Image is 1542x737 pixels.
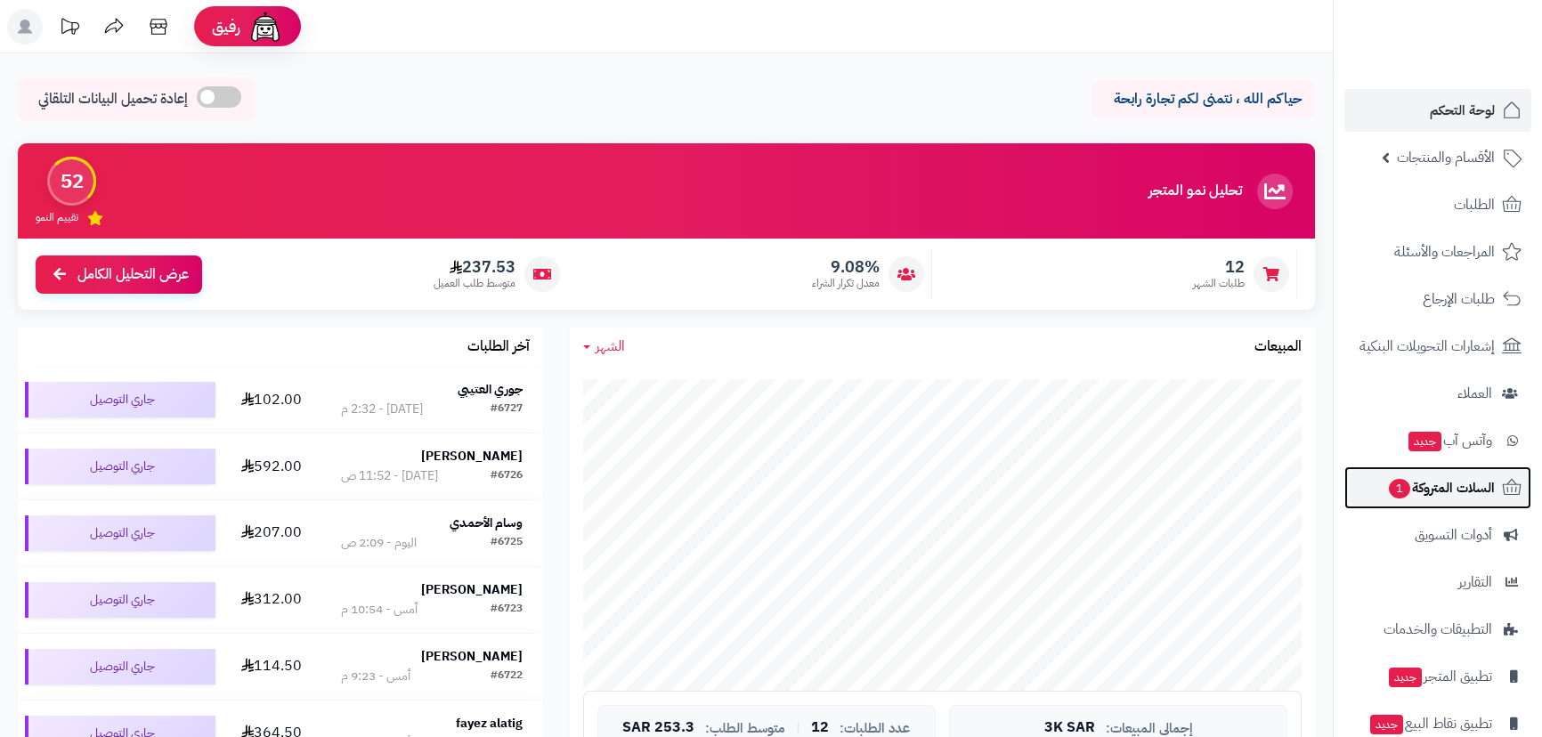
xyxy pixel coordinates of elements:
span: إجمالي المبيعات: [1105,721,1192,736]
span: 1 [1388,478,1411,499]
strong: ‏وسام ‏الأحمدي [450,514,523,532]
a: أدوات التسويق [1344,514,1531,556]
span: جديد [1408,432,1441,451]
h3: المبيعات [1254,339,1302,355]
div: #6726 [491,467,523,485]
a: المراجعات والأسئلة [1344,231,1531,273]
a: عرض التحليل الكامل [36,255,202,294]
span: الأقسام والمنتجات [1397,145,1495,170]
strong: [PERSON_NAME] [421,580,523,599]
a: تحديثات المنصة [47,9,92,49]
td: 312.00 [223,567,321,633]
span: 12 [1193,257,1245,277]
a: تطبيق المتجرجديد [1344,655,1531,698]
span: طلبات الشهر [1193,276,1245,291]
strong: [PERSON_NAME] [421,647,523,666]
h3: آخر الطلبات [467,339,530,355]
span: 3K SAR [1043,720,1094,736]
a: التقارير [1344,561,1531,603]
td: 592.00 [223,433,321,499]
a: الطلبات [1344,183,1531,226]
div: جاري التوصيل [25,382,215,417]
span: تقييم النمو [36,210,78,225]
img: ai-face.png [248,9,283,45]
td: 207.00 [223,500,321,566]
span: التطبيقات والخدمات [1384,617,1492,642]
div: #6723 [491,601,523,619]
span: طلبات الإرجاع [1423,287,1495,312]
span: التقارير [1458,570,1492,595]
div: اليوم - 2:09 ص [341,534,417,552]
span: إعادة تحميل البيانات التلقائي [38,89,188,109]
span: متوسط طلب العميل [434,276,515,291]
span: عرض التحليل الكامل [77,264,189,285]
span: 12 [811,720,829,736]
div: #6722 [491,668,523,685]
div: جاري التوصيل [25,449,215,484]
span: وآتس آب [1407,428,1492,453]
p: حياكم الله ، نتمنى لكم تجارة رابحة [1106,89,1302,109]
img: logo-2.png [1421,17,1525,54]
div: [DATE] - 11:52 ص [341,467,438,485]
td: 114.50 [223,634,321,700]
div: #6727 [491,401,523,418]
div: جاري التوصيل [25,515,215,551]
span: عدد الطلبات: [840,721,910,736]
div: أمس - 10:54 م [341,601,418,619]
strong: fayez alatig [456,714,523,733]
span: السلات المتروكة [1387,475,1495,500]
span: رفيق [212,16,240,37]
span: المراجعات والأسئلة [1394,239,1495,264]
a: طلبات الإرجاع [1344,278,1531,320]
td: 102.00 [223,367,321,433]
span: 9.08% [812,257,880,277]
h3: تحليل نمو المتجر [1148,183,1242,199]
a: إشعارات التحويلات البنكية [1344,325,1531,368]
span: | [796,721,800,734]
div: #6725 [491,534,523,552]
span: معدل تكرار الشراء [812,276,880,291]
div: أمس - 9:23 م [341,668,410,685]
span: 237.53 [434,257,515,277]
a: لوحة التحكم [1344,89,1531,132]
strong: جوري العتيبي [458,380,523,399]
div: [DATE] - 2:32 م [341,401,423,418]
span: متوسط الطلب: [705,721,785,736]
div: جاري التوصيل [25,649,215,684]
strong: [PERSON_NAME] [421,447,523,466]
span: أدوات التسويق [1415,522,1492,547]
span: جديد [1370,715,1403,734]
span: جديد [1389,668,1422,687]
a: وآتس آبجديد [1344,419,1531,462]
span: الشهر [596,336,625,357]
span: تطبيق المتجر [1387,664,1492,689]
a: العملاء [1344,372,1531,415]
span: تطبيق نقاط البيع [1368,711,1492,736]
span: الطلبات [1454,192,1495,217]
span: لوحة التحكم [1430,98,1495,123]
a: السلات المتروكة1 [1344,466,1531,509]
a: الشهر [583,336,625,357]
div: جاري التوصيل [25,582,215,618]
span: 253.3 SAR [622,720,694,736]
span: إشعارات التحويلات البنكية [1359,334,1495,359]
span: العملاء [1457,381,1492,406]
a: التطبيقات والخدمات [1344,608,1531,651]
